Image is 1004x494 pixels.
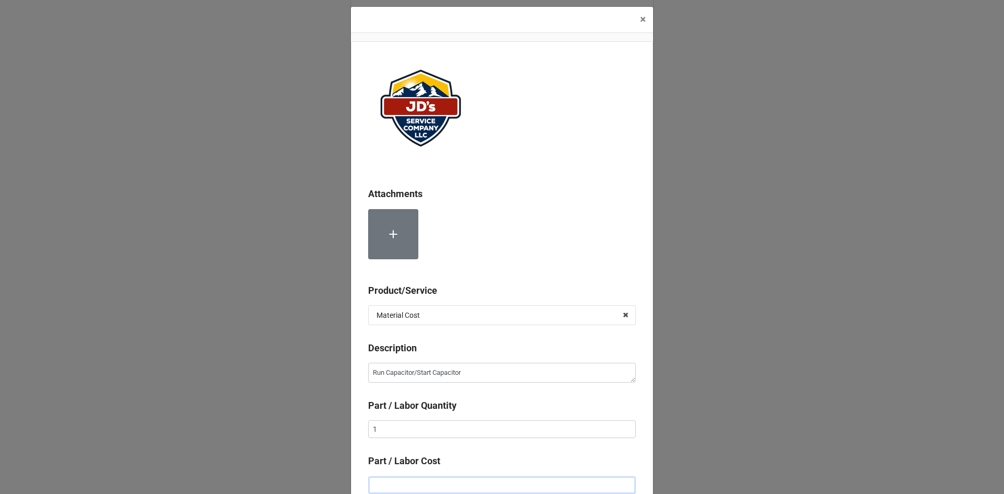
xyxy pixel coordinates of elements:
[368,59,473,158] img: ePqffAuANl%2FJDServiceCoLogo_website.png
[368,187,423,201] label: Attachments
[368,341,417,355] label: Description
[368,363,636,383] textarea: Run Capacitor/Start Capacitor
[640,13,646,26] span: ×
[368,454,440,468] label: Part / Labor Cost
[368,283,437,298] label: Product/Service
[368,398,457,413] label: Part / Labor Quantity
[376,312,420,319] div: Material Cost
